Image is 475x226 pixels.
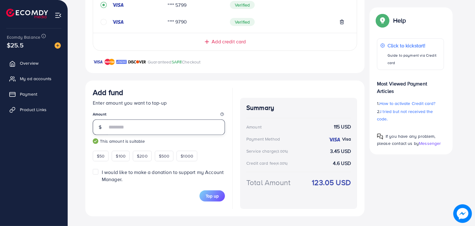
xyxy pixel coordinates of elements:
[20,91,37,97] span: Payment
[246,160,290,166] div: Credit card fee
[93,88,123,97] h3: Add fund
[93,58,103,66] img: brand
[5,57,63,69] a: Overview
[7,41,24,50] span: $25.5
[101,2,107,8] svg: record circle
[246,124,262,130] div: Amount
[377,133,436,146] span: If you have any problem, please contact us by
[148,58,201,66] p: Guaranteed Checkout
[276,149,288,154] small: (3.00%)
[5,72,63,85] a: My ad accounts
[93,138,98,144] img: guide
[246,104,351,112] h4: Summary
[330,148,351,155] strong: 3.45 USD
[105,58,115,66] img: brand
[377,108,444,123] p: 2.
[377,75,444,95] p: Most Viewed Payment Articles
[20,106,47,113] span: Product Links
[333,160,351,167] strong: 4.6 USD
[276,161,288,166] small: (4.00%)
[128,58,146,66] img: brand
[334,123,351,130] strong: 115 USD
[5,88,63,100] a: Payment
[379,100,435,106] span: How to activate Credit card?
[93,99,225,106] p: Enter amount you want to top-up
[377,100,444,107] p: 1.
[6,9,48,18] img: logo
[388,42,441,49] p: Click to kickstart!
[377,15,388,26] img: Popup guide
[137,153,148,159] span: $200
[328,137,341,142] img: credit
[159,153,170,159] span: $500
[230,18,255,26] span: Verified
[419,140,441,146] span: Messenger
[393,17,406,24] p: Help
[199,190,225,202] button: Top up
[116,153,126,159] span: $100
[246,177,290,188] div: Total Amount
[93,111,225,119] legend: Amount
[230,1,255,9] span: Verified
[97,153,105,159] span: $50
[101,19,107,25] svg: circle
[102,169,224,183] span: I would like to make a donation to support my Account Manager.
[342,136,351,142] strong: Visa
[55,12,62,19] img: menu
[212,38,246,45] span: Add credit card
[246,136,280,142] div: Payment Method
[377,133,383,140] img: Popup guide
[246,148,290,154] div: Service charge
[5,103,63,116] a: Product Links
[206,193,219,199] span: Top up
[377,108,433,122] span: I tried but not received the code.
[181,153,193,159] span: $1000
[116,58,127,66] img: brand
[20,60,38,66] span: Overview
[112,20,124,24] img: credit
[388,52,441,67] p: Guide to payment via Credit card
[453,204,472,223] img: image
[20,76,52,82] span: My ad accounts
[7,34,40,40] span: Ecomdy Balance
[312,177,351,188] strong: 123.05 USD
[172,59,182,65] span: SAFE
[112,2,124,7] img: credit
[93,138,225,144] small: This amount is suitable
[55,42,61,49] img: image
